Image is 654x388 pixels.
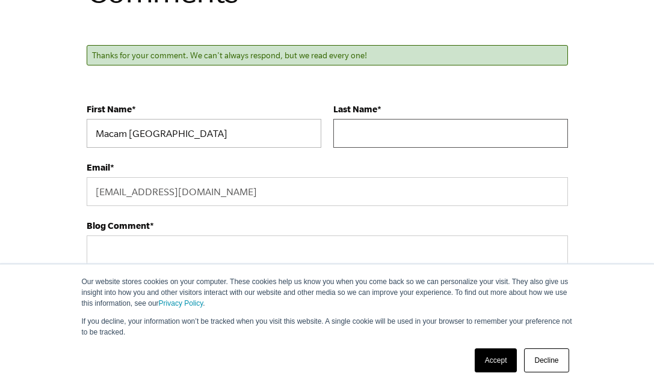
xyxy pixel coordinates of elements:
span: Blog Comment [87,220,150,231]
p: If you decline, your information won’t be tracked when you visit this website. A single cookie wi... [82,316,573,338]
span: Email [87,162,110,172]
p: Our website stores cookies on your computer. These cookies help us know you when you come back so... [82,276,573,309]
span: Last Name [333,104,377,114]
a: Privacy Policy [159,299,203,308]
a: Accept [475,348,517,372]
a: Decline [524,348,569,372]
input: sarah@allaboutpies.com [87,177,568,206]
div: Thanks for your comment. We can't always respond, but we read every one! [87,45,568,65]
span: First Name [87,104,132,114]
